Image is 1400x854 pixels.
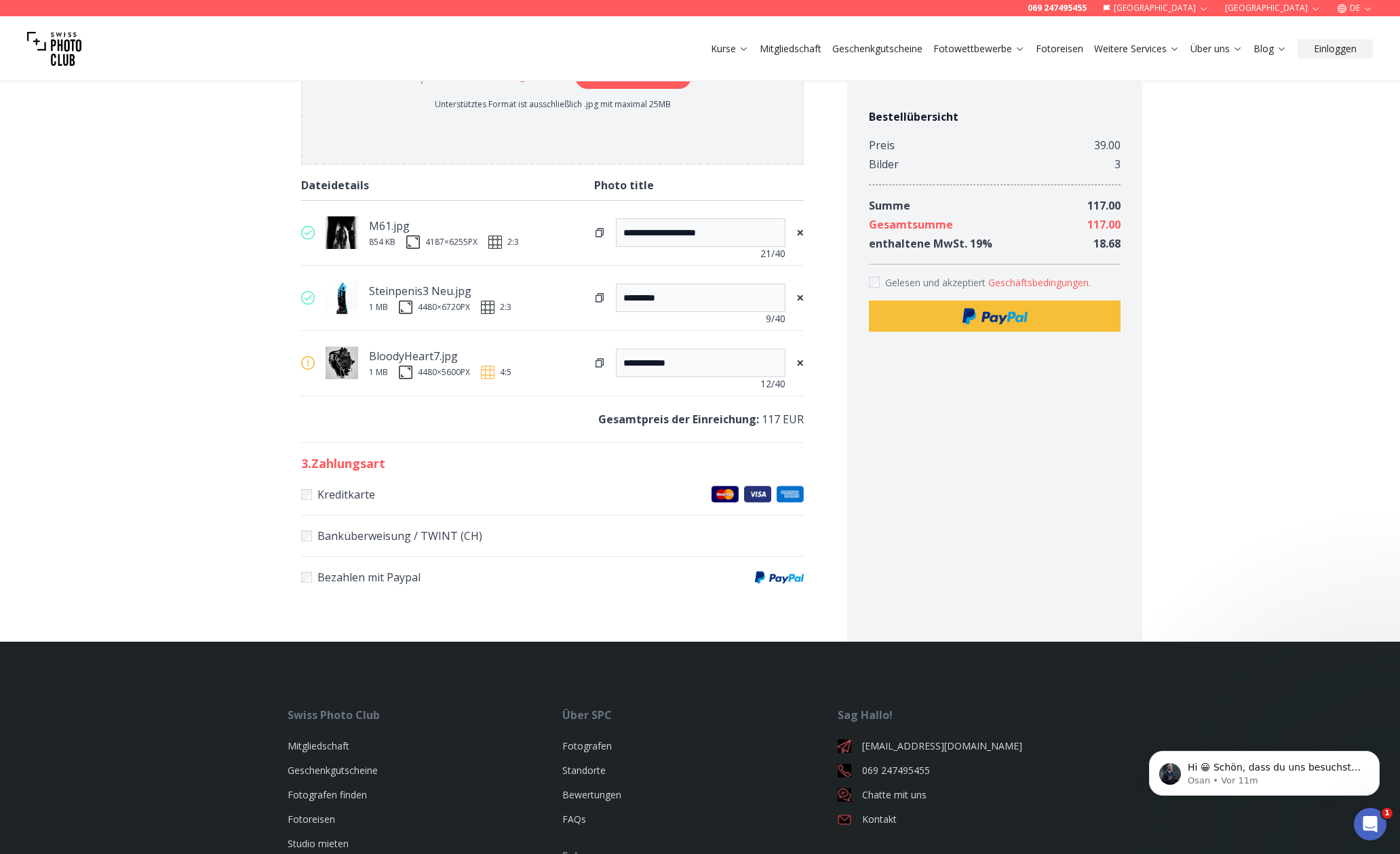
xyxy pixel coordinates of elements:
[1094,42,1180,56] a: Weitere Services
[598,412,759,427] b: Gesamtpreis der Einreichung :
[301,489,312,500] input: KreditkarteMaster CardsVisaAmerican Express
[301,176,595,195] div: Dateidetails
[796,288,804,307] span: ×
[288,813,335,826] a: Fotoreisen
[1094,136,1121,155] div: 39.00
[481,300,494,314] img: ratio
[961,308,1029,324] img: Paypal
[369,282,511,300] div: Steinpenis3 Neu.jpg
[301,226,315,239] img: valid
[369,237,395,248] div: 854 KB
[928,39,1030,58] button: Fotowettbewerbe
[838,813,1112,826] a: Kontakt
[301,410,804,429] p: 117 EUR
[418,367,470,378] div: 4480 × 5600 PX
[425,237,478,248] div: 4187 × 6255 PX
[562,788,621,801] a: Bewertungen
[827,39,928,58] button: Geschenkgutscheine
[326,282,358,314] img: thumb
[369,302,388,313] div: 1 MB
[301,356,315,370] img: warn
[594,176,804,195] div: Photo title
[301,572,312,583] input: Bezahlen mit PaypalPaypal
[869,136,895,155] div: Preis
[744,486,771,503] img: Visa
[326,216,358,249] img: thumb
[27,22,81,76] img: Swiss photo club
[288,837,349,850] a: Studio mieten
[1253,42,1287,56] a: Blog
[1089,39,1185,58] button: Weitere Services
[481,366,494,379] img: ratio
[760,247,785,260] span: 21 /40
[796,223,804,242] span: ×
[301,291,315,305] img: valid
[500,302,511,313] span: 2:3
[933,42,1025,56] a: Fotowettbewerbe
[754,39,827,58] button: Mitgliedschaft
[418,302,470,313] div: 4480 × 6720 PX
[399,300,412,314] img: size
[1298,39,1373,58] button: Einloggen
[1114,155,1121,174] div: 3
[369,216,519,235] div: M61.jpg
[869,300,1121,332] button: Paypal
[488,235,502,249] img: ratio
[1036,42,1083,56] a: Fotoreisen
[838,739,1112,753] a: [EMAIL_ADDRESS][DOMAIN_NAME]
[869,277,880,288] input: Accept terms
[1190,42,1243,56] a: Über uns
[869,109,1121,125] h4: Bestellübersicht
[1093,236,1121,251] span: 18.68
[796,353,804,372] span: ×
[301,530,312,541] input: Banküberweisung / TWINT (CH)
[500,367,511,378] span: 4:5
[301,568,804,587] label: Bezahlen mit Paypal
[562,813,586,826] a: FAQs
[288,739,349,752] a: Mitgliedschaft
[288,788,367,801] a: Fotografen finden
[760,42,821,56] a: Mitgliedschaft
[1087,198,1121,213] span: 117.00
[288,707,562,723] div: Swiss Photo Club
[288,764,378,777] a: Geschenkgutscheine
[838,764,1112,777] a: 069 247495455
[766,312,785,326] span: 9 /40
[562,707,837,723] div: Über SPC
[832,42,922,56] a: Geschenkgutscheine
[1248,39,1292,58] button: Blog
[301,454,804,473] h2: 3 . Zahlungsart
[838,788,1112,802] a: Chatte mit uns
[869,215,953,234] div: Gesamtsumme
[705,39,754,58] button: Kurse
[1382,808,1393,819] span: 1
[1129,722,1400,817] iframe: Intercom notifications Nachricht
[326,347,358,379] img: thumb
[1028,3,1087,14] a: 069 247495455
[869,155,899,174] div: Bilder
[414,99,691,110] p: Unterstütztes Format ist ausschließlich .jpg mit maximal 25MB
[869,196,910,215] div: Summe
[507,237,519,248] span: 2:3
[1087,217,1121,232] span: 117.00
[406,235,420,249] img: size
[301,526,804,545] label: Banküberweisung / TWINT (CH)
[301,485,804,504] label: Kreditkarte
[562,739,612,752] a: Fotografen
[399,366,412,379] img: size
[885,276,988,289] span: Gelesen und akzeptiert
[712,486,739,503] img: Master Cards
[369,367,388,378] div: 1 MB
[838,707,1112,723] div: Sag Hallo!
[1185,39,1248,58] button: Über uns
[369,347,511,366] div: BloodyHeart7.jpg
[755,571,804,583] img: Paypal
[869,234,992,253] div: enthaltene MwSt. 19 %
[1354,808,1386,840] iframe: Intercom live chat
[711,42,749,56] a: Kurse
[562,764,606,777] a: Standorte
